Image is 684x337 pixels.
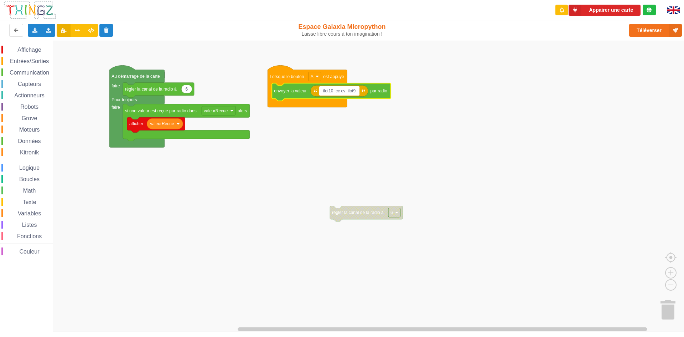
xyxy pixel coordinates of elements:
[569,5,641,16] button: Appairer une carte
[370,88,387,93] text: par radio
[21,222,38,228] span: Listes
[643,5,656,15] div: Tu es connecté au serveur de création de Thingz
[17,138,42,144] span: Données
[311,74,313,79] text: A
[283,31,402,37] div: Laisse libre cours à ton imagination !
[16,233,43,239] span: Fonctions
[150,121,174,126] text: valeurRecue
[21,115,38,121] span: Grove
[18,127,41,133] span: Moteurs
[390,210,393,215] text: 6
[19,249,41,255] span: Couleur
[21,199,37,205] span: Texte
[18,165,41,171] span: Logique
[112,74,160,79] text: Au démarrage de la carte
[16,47,42,53] span: Affichage
[125,87,177,92] text: régler la canal de la radio à
[204,108,228,113] text: valeurRecue
[17,81,42,87] span: Capteurs
[629,24,682,37] button: Téléverser
[125,108,197,113] text: si une valeur est reçue par radio dans
[274,88,306,93] text: envoyer la valeur
[112,83,120,88] text: faire
[112,97,137,102] text: Pour toujours
[270,74,304,79] text: Lorsque le bouton
[19,104,40,110] span: Robots
[112,105,120,110] text: faire
[18,176,41,182] span: Boucles
[283,23,402,37] div: Espace Galaxia Micropython
[19,149,40,155] span: Kitronik
[3,1,57,20] img: thingz_logo.png
[323,74,344,79] text: est appuyé
[186,87,188,92] text: 6
[17,210,42,216] span: Variables
[332,210,384,215] text: régler la canal de la radio à
[9,70,50,76] span: Communication
[667,6,680,14] img: gb.png
[129,121,143,126] text: afficher
[238,108,247,113] text: alors
[13,92,46,98] span: Actionneurs
[22,188,37,194] span: Math
[9,58,50,64] span: Entrées/Sorties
